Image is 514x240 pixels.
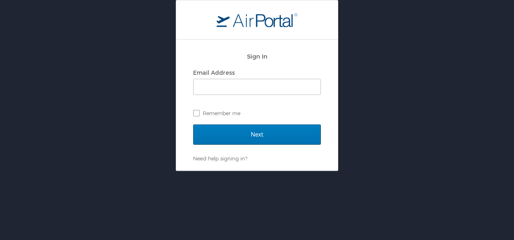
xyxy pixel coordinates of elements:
[193,107,321,119] label: Remember me
[193,155,247,162] a: Need help signing in?
[217,13,297,27] img: logo
[193,69,235,76] label: Email Address
[193,124,321,145] input: Next
[193,52,321,61] h2: Sign In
